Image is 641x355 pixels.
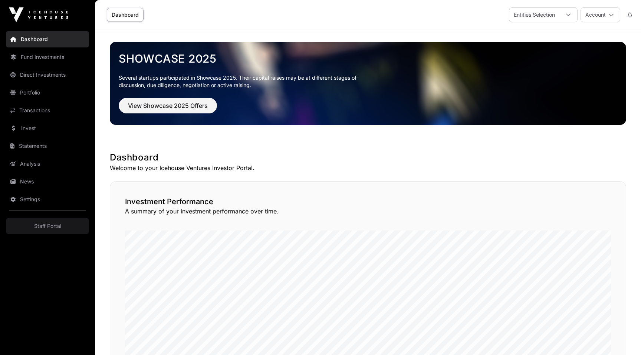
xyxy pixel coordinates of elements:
img: Showcase 2025 [110,42,626,125]
a: Analysis [6,156,89,172]
a: Statements [6,138,89,154]
p: Several startups participated in Showcase 2025. Their capital raises may be at different stages o... [119,74,368,89]
a: Showcase 2025 [119,52,617,65]
a: Direct Investments [6,67,89,83]
h1: Dashboard [110,152,626,163]
p: Welcome to your Icehouse Ventures Investor Portal. [110,163,626,172]
a: Transactions [6,102,89,119]
span: View Showcase 2025 Offers [128,101,208,110]
a: Portfolio [6,84,89,101]
a: Dashboard [107,8,144,22]
a: Dashboard [6,31,89,47]
p: A summary of your investment performance over time. [125,207,611,216]
a: Invest [6,120,89,136]
button: Account [581,7,620,22]
div: Entities Selection [509,8,559,22]
button: View Showcase 2025 Offers [119,98,217,113]
a: Staff Portal [6,218,89,234]
h2: Investment Performance [125,196,611,207]
a: Settings [6,191,89,208]
iframe: Chat Widget [604,319,641,355]
a: View Showcase 2025 Offers [119,105,217,113]
img: Icehouse Ventures Logo [9,7,68,22]
a: News [6,173,89,190]
a: Fund Investments [6,49,89,65]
